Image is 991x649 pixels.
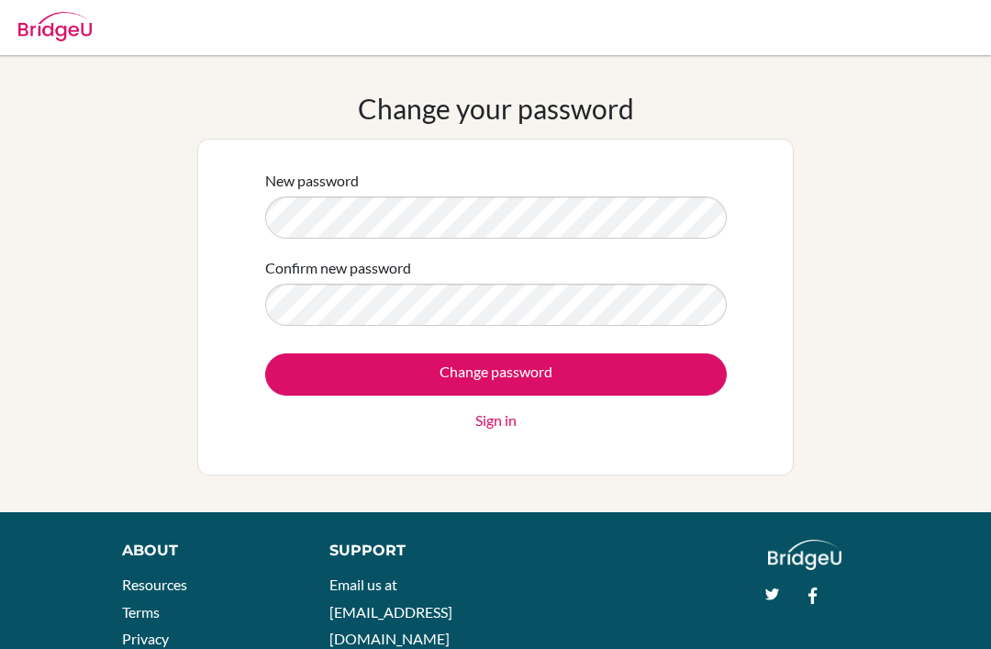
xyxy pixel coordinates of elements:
a: Resources [122,576,187,593]
img: Bridge-U [18,12,92,41]
div: Support [329,540,479,562]
div: About [122,540,288,562]
input: Change password [265,353,727,396]
a: Sign in [475,409,517,431]
a: Privacy [122,630,169,647]
label: Confirm new password [265,257,411,279]
h1: Change your password [358,92,634,125]
label: New password [265,170,359,192]
a: Terms [122,603,160,621]
a: Email us at [EMAIL_ADDRESS][DOMAIN_NAME] [329,576,452,647]
img: logo_white@2x-f4f0deed5e89b7ecb1c2cc34c3e3d731f90f0f143d5ea2071677605dd97b5244.png [768,540,842,570]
